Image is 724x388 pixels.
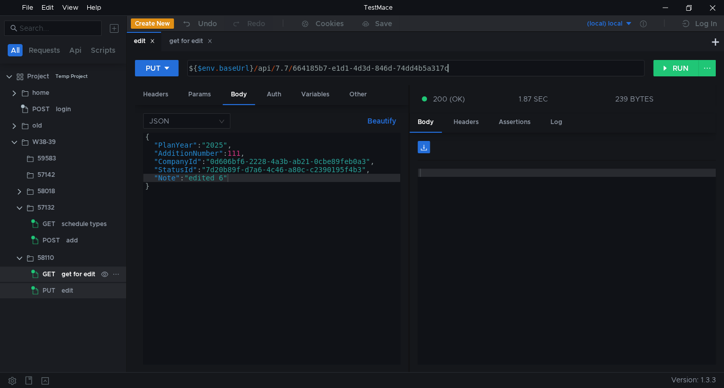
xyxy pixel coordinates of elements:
[561,15,633,32] button: (local) local
[19,23,95,34] input: Search...
[587,19,622,29] div: (local) local
[259,85,289,104] div: Auth
[341,85,375,104] div: Other
[247,17,265,30] div: Redo
[88,44,119,56] button: Scripts
[135,60,179,76] button: PUT
[32,118,42,133] div: old
[695,17,717,30] div: Log In
[32,134,56,150] div: W38-39
[32,101,50,117] span: POST
[8,44,23,56] button: All
[43,233,60,248] span: POST
[180,85,219,104] div: Params
[32,85,49,100] div: home
[198,17,217,30] div: Undo
[43,216,55,232] span: GET
[375,20,392,27] div: Save
[134,36,155,47] div: edit
[615,94,654,104] div: 239 BYTES
[174,16,224,31] button: Undo
[37,167,55,182] div: 57142
[43,267,55,282] span: GET
[37,250,54,266] div: 58110
[445,113,487,132] div: Headers
[542,113,571,132] div: Log
[55,69,88,84] div: Temp Project
[224,16,272,31] button: Redo
[293,85,338,104] div: Variables
[146,63,161,74] div: PUT
[62,216,107,232] div: schedule types
[66,44,85,56] button: Api
[653,60,699,76] button: RUN
[37,200,54,215] div: 57132
[66,233,78,248] div: add
[62,283,73,298] div: edit
[169,36,212,47] div: get for edit
[56,101,71,117] div: login
[223,85,255,105] div: Body
[433,93,465,105] span: 200 (OK)
[671,373,716,387] span: Version: 1.3.3
[37,183,55,199] div: 58018
[363,115,400,127] button: Beautify
[491,113,539,132] div: Assertions
[37,151,56,166] div: 59583
[62,267,95,282] div: get for edit
[27,69,49,84] div: Project
[518,94,547,104] div: 1.87 SEC
[131,18,174,29] button: Create New
[135,85,177,104] div: Headers
[43,283,55,298] span: PUT
[316,17,344,30] div: Cookies
[409,113,442,133] div: Body
[26,44,63,56] button: Requests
